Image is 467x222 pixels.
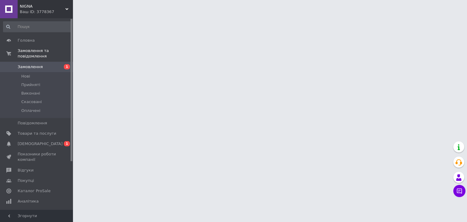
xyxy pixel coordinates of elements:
span: Відгуки [18,168,33,173]
span: Аналітика [18,199,39,204]
div: Ваш ID: 3778367 [20,9,73,15]
span: Нові [21,74,30,79]
span: NIGNA [20,4,65,9]
button: Чат з покупцем [453,185,465,197]
span: Повідомлення [18,120,47,126]
span: Замовлення [18,64,43,70]
span: 1 [64,141,70,146]
span: Замовлення та повідомлення [18,48,73,59]
span: Показники роботи компанії [18,151,56,162]
input: Пошук [3,21,72,32]
span: 1 [64,64,70,69]
span: [DEMOGRAPHIC_DATA] [18,141,63,147]
span: Оплачені [21,108,40,113]
span: Прийняті [21,82,40,88]
span: Інструменти веб-майстра та SEO [18,209,56,220]
span: Покупці [18,178,34,183]
span: Виконані [21,91,40,96]
span: Товари та послуги [18,131,56,136]
span: Головна [18,38,35,43]
span: Скасовані [21,99,42,105]
span: Каталог ProSale [18,188,50,194]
